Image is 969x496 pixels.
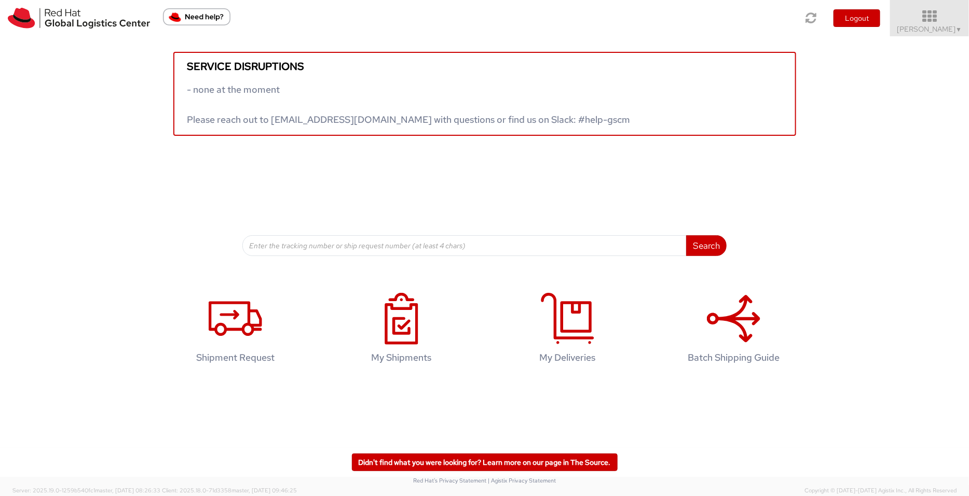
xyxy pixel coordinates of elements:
a: Didn't find what you were looking for? Learn more on our page in The Source. [352,454,618,471]
span: Client: 2025.18.0-71d3358 [162,487,297,494]
button: Logout [834,9,880,27]
span: master, [DATE] 09:46:25 [231,487,297,494]
span: master, [DATE] 08:26:33 [95,487,160,494]
h4: Batch Shipping Guide [667,352,801,363]
a: Red Hat's Privacy Statement [413,477,486,484]
a: Service disruptions - none at the moment Please reach out to [EMAIL_ADDRESS][DOMAIN_NAME] with qu... [173,52,796,136]
a: Batch Shipping Guide [656,282,812,379]
span: Server: 2025.19.0-1259b540fc1 [12,487,160,494]
input: Enter the tracking number or ship request number (at least 4 chars) [242,235,687,256]
span: ▼ [956,25,962,34]
img: rh-logistics-00dfa346123c4ec078e1.svg [8,8,150,29]
button: Search [686,235,727,256]
a: | Agistix Privacy Statement [488,477,556,484]
a: My Shipments [324,282,480,379]
h4: Shipment Request [169,352,303,363]
h5: Service disruptions [187,61,782,72]
span: - none at the moment Please reach out to [EMAIL_ADDRESS][DOMAIN_NAME] with questions or find us o... [187,83,631,125]
h4: My Shipments [335,352,469,363]
span: Copyright © [DATE]-[DATE] Agistix Inc., All Rights Reserved [804,487,957,495]
button: Need help? [163,8,230,25]
a: Shipment Request [158,282,313,379]
h4: My Deliveries [501,352,635,363]
span: [PERSON_NAME] [897,24,962,34]
a: My Deliveries [490,282,646,379]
